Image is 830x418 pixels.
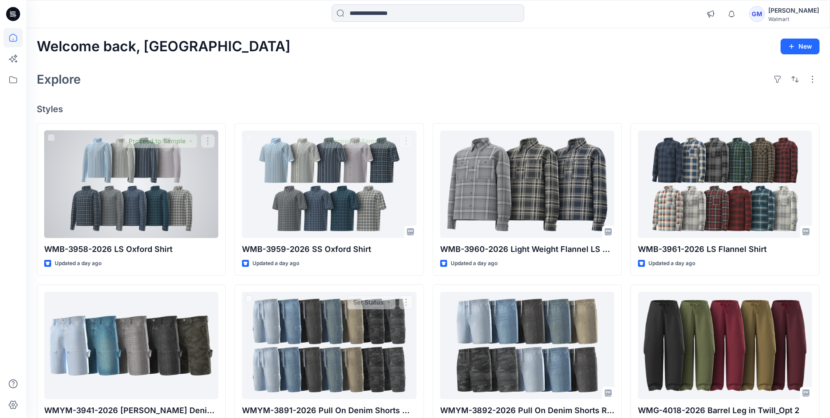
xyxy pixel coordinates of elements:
p: WMB-3960-2026 Light Weight Flannel LS Shirt [440,243,614,255]
a: WMB-3958-2026 LS Oxford Shirt [44,131,218,238]
p: WMB-3959-2026 SS Oxford Shirt [242,243,416,255]
p: WMG-4018-2026 Barrel Leg in Twill_Opt 2 [638,404,812,417]
a: WMYM-3941-2026 Carpenter Denim Short [44,292,218,399]
a: WMB-3960-2026 Light Weight Flannel LS Shirt [440,131,614,238]
h2: Welcome back, [GEOGRAPHIC_DATA] [37,39,291,55]
p: Updated a day ago [648,259,695,268]
h4: Styles [37,104,819,114]
h2: Explore [37,72,81,86]
p: WMYM-3941-2026 [PERSON_NAME] Denim Short [44,404,218,417]
p: Updated a day ago [55,259,102,268]
div: Walmart [768,16,819,22]
p: Updated a day ago [252,259,299,268]
p: WMYM-3892-2026 Pull On Denim Shorts Regular [440,404,614,417]
a: WMG-4018-2026 Barrel Leg in Twill_Opt 2 [638,292,812,399]
p: Updated a day ago [451,259,497,268]
a: WMYM-3892-2026 Pull On Denim Shorts Regular [440,292,614,399]
div: GM [749,6,765,22]
div: [PERSON_NAME] [768,5,819,16]
a: WMB-3959-2026 SS Oxford Shirt [242,131,416,238]
p: WMB-3958-2026 LS Oxford Shirt [44,243,218,255]
p: WMB-3961-2026 LS Flannel Shirt [638,243,812,255]
p: WMYM-3891-2026 Pull On Denim Shorts Workwear [242,404,416,417]
button: New [781,39,819,54]
a: WMB-3961-2026 LS Flannel Shirt [638,131,812,238]
a: WMYM-3891-2026 Pull On Denim Shorts Workwear [242,292,416,399]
